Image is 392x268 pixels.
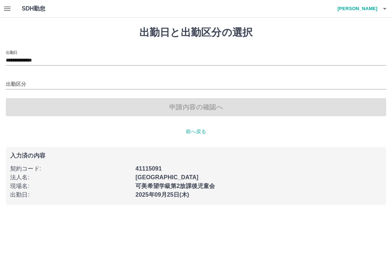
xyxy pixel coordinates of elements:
[6,50,17,55] label: 出勤日
[10,182,131,190] p: 現場名 :
[10,164,131,173] p: 契約コード :
[135,174,199,180] b: [GEOGRAPHIC_DATA]
[135,166,162,172] b: 41115091
[6,128,386,135] p: 前へ戻る
[10,190,131,199] p: 出勤日 :
[6,26,386,39] h1: 出勤日と出勤区分の選択
[10,173,131,182] p: 法人名 :
[135,183,215,189] b: 可美希望学級第2放課後児童会
[10,153,382,159] p: 入力済の内容
[135,192,189,198] b: 2025年09月25日(木)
